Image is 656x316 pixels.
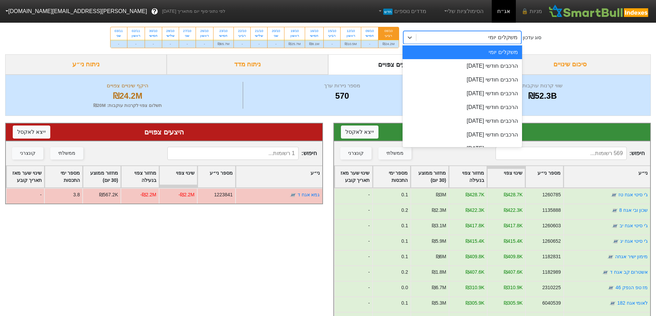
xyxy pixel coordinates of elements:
[443,90,642,102] div: ₪52.3B
[334,296,372,312] div: -
[542,207,561,214] div: 1135888
[615,285,648,290] a: מז טפ הנפק 46
[610,269,648,275] a: אשטרום קב אגח ד
[272,29,280,33] div: 20/10
[238,29,246,33] div: 22/10
[132,29,140,33] div: 02/11
[73,191,80,198] div: 3.8
[465,207,484,214] div: ₪422.3K
[179,40,196,48] div: -
[162,8,225,15] span: לפי נתוני סוף יום מתאריך [DATE]
[166,33,175,38] div: שלישי
[289,29,301,33] div: 19/10
[436,191,446,198] div: ₪3M
[401,207,408,214] div: 0.2
[334,250,372,265] div: -
[374,4,429,18] a: מדדים נוספיםחדש
[214,191,233,198] div: 1223841
[373,166,410,187] div: Toggle SortBy
[234,40,250,48] div: -
[121,166,159,187] div: Toggle SortBy
[431,269,446,276] div: ₪1.8M
[465,269,484,276] div: ₪407.6K
[149,29,158,33] div: 30/10
[403,59,522,73] div: הרכבים חודשי [DATE]
[245,82,439,90] div: מספר ניירות ערך
[251,40,267,48] div: -
[403,73,522,87] div: הרכבים חודשי [DATE]
[6,188,44,204] div: -
[7,166,44,187] div: Toggle SortBy
[132,33,140,38] div: ראשון
[334,281,372,296] div: -
[612,238,619,245] img: tase link
[496,147,627,160] input: 569 רשומות...
[149,33,158,38] div: חמישי
[341,40,361,48] div: ₪10.5M
[13,126,50,139] button: ייצא לאקסל
[115,33,123,38] div: שני
[200,33,209,38] div: ראשון
[611,207,618,214] img: tase link
[14,102,241,109] div: תשלום צפוי לקרנות עוקבות : ₪20M
[431,284,446,291] div: ₪6.7M
[111,40,127,48] div: -
[290,192,296,198] img: tase link
[443,82,642,90] div: שווי קרנות עוקבות
[159,166,197,187] div: Toggle SortBy
[289,33,301,38] div: ראשון
[609,300,616,307] img: tase link
[272,33,280,38] div: שני
[465,284,484,291] div: ₪310.9K
[198,166,235,187] div: Toggle SortBy
[14,82,241,90] div: היקף שינויים צפויים
[465,191,484,198] div: ₪428.7K
[305,40,323,48] div: ₪8.1M
[334,219,372,235] div: -
[183,29,191,33] div: 27/10
[496,147,645,160] span: חיפוש :
[503,284,522,291] div: ₪310.9K
[611,192,617,198] img: tase link
[617,300,648,306] a: לאומי אגח 182
[542,284,561,291] div: 2310225
[334,204,372,219] div: -
[162,40,179,48] div: -
[401,238,408,245] div: 0.1
[431,299,446,307] div: ₪5.3M
[403,87,522,100] div: הרכבים חודשי [DATE]
[365,29,374,33] div: 09/10
[440,4,486,18] a: הסימולציות שלי
[612,222,618,229] img: tase link
[465,238,484,245] div: ₪415.4K
[14,90,241,102] div: ₪24.2M
[542,238,561,245] div: 1260652
[5,54,167,75] div: ניתוח ני״ע
[548,4,650,18] img: SmartBull
[431,238,446,245] div: ₪5.9M
[153,7,156,16] span: ?
[45,166,82,187] div: Toggle SortBy
[334,188,372,204] div: -
[335,166,372,187] div: Toggle SortBy
[127,40,145,48] div: -
[140,191,156,198] div: -₪2.2M
[345,33,357,38] div: ראשון
[401,222,408,229] div: 0.1
[200,29,209,33] div: 26/10
[431,222,446,229] div: ₪3.1M
[620,238,648,244] a: ג'י סיטי אגח יג
[619,207,648,213] a: שכון ובי אגח 8
[503,253,522,260] div: ₪409.8K
[13,127,315,137] div: היצעים צפויים
[334,235,372,250] div: -
[618,192,648,197] a: ג'י סיטי אגח טז
[411,166,448,187] div: Toggle SortBy
[503,222,522,229] div: ₪417.8K
[386,150,404,157] div: ממשלתי
[542,299,561,307] div: 6040539
[436,253,446,260] div: ₪6M
[403,142,522,155] div: הרכבים חודשי [DATE]
[328,33,336,38] div: רביעי
[503,269,522,276] div: ₪407.6K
